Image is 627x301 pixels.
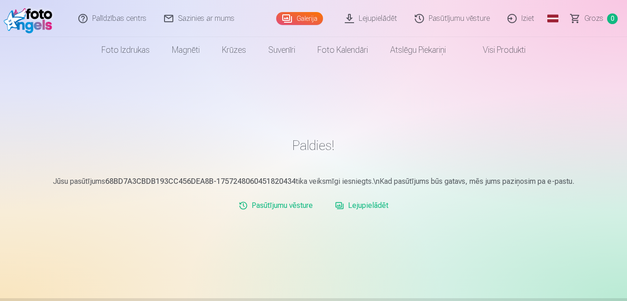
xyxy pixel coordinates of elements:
a: Foto izdrukas [90,37,161,63]
img: /fa1 [4,4,57,33]
a: Lejupielādēt [331,196,392,215]
span: Grozs [584,13,603,24]
b: 68BD7A3CBDB193CC456DEA8B-1757248060451820434 [105,177,296,186]
a: Pasūtījumu vēsture [235,196,317,215]
a: Foto kalendāri [306,37,379,63]
p: Jūsu pasūtījums tika veiksmīgi iesniegts.\nKad pasūtījums būs gatavs, mēs jums paziņosim pa e-pastu. [43,176,584,187]
a: Suvenīri [257,37,306,63]
a: Atslēgu piekariņi [379,37,457,63]
h1: Paldies! [43,137,584,154]
a: Krūzes [211,37,257,63]
span: 0 [607,13,618,24]
a: Visi produkti [457,37,537,63]
a: Galerija [276,12,323,25]
a: Magnēti [161,37,211,63]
